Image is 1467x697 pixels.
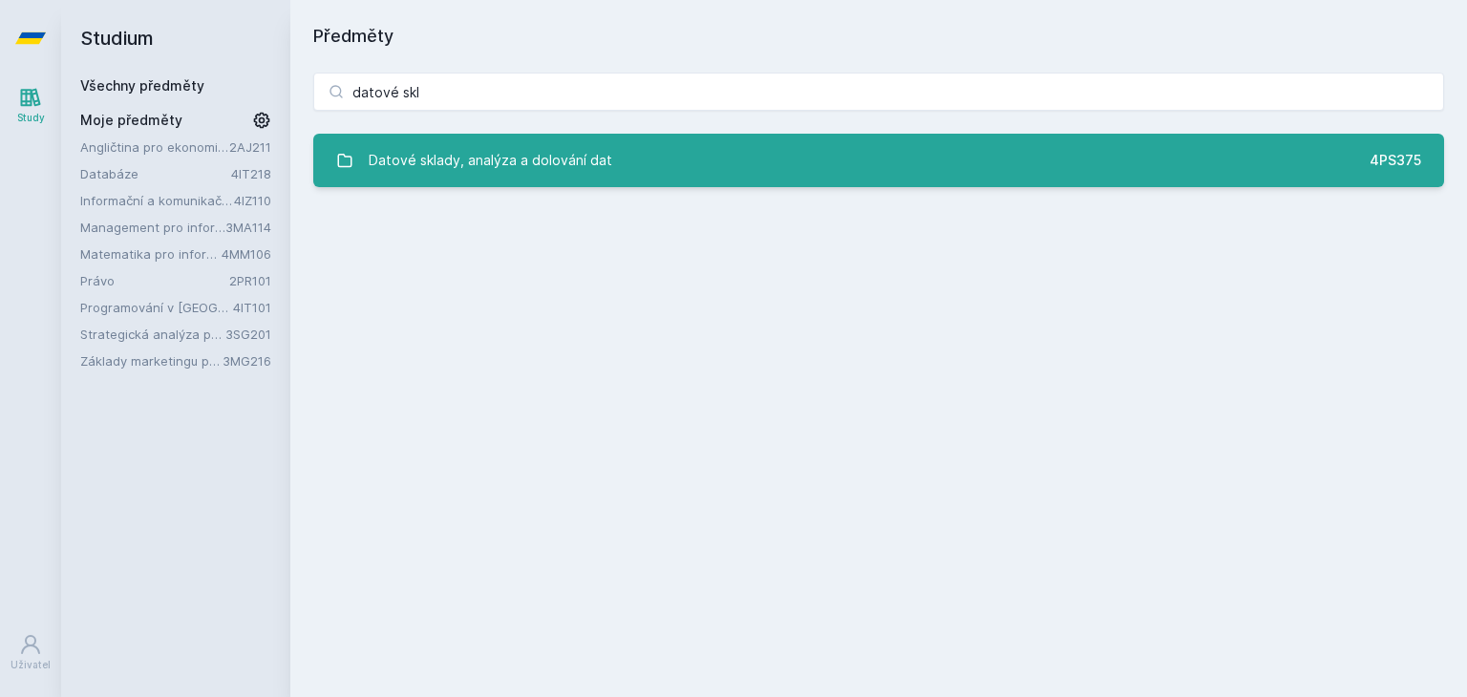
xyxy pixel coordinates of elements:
[223,353,271,369] a: 3MG216
[80,77,204,94] a: Všechny předměty
[80,137,229,157] a: Angličtina pro ekonomická studia 1 (B2/C1)
[313,23,1444,50] h1: Předměty
[17,111,45,125] div: Study
[222,246,271,262] a: 4MM106
[4,623,57,682] a: Uživatel
[80,271,229,290] a: Právo
[369,141,612,180] div: Datové sklady, analýza a dolování dat
[80,325,225,344] a: Strategická analýza pro informatiky a statistiky
[231,166,271,181] a: 4IT218
[313,73,1444,111] input: Název nebo ident předmětu…
[313,134,1444,187] a: Datové sklady, analýza a dolování dat 4PS375
[80,164,231,183] a: Databáze
[11,658,51,672] div: Uživatel
[225,220,271,235] a: 3MA114
[229,139,271,155] a: 2AJ211
[80,351,223,370] a: Základy marketingu pro informatiky a statistiky
[80,191,234,210] a: Informační a komunikační technologie
[234,193,271,208] a: 4IZ110
[233,300,271,315] a: 4IT101
[4,76,57,135] a: Study
[225,327,271,342] a: 3SG201
[1370,151,1421,170] div: 4PS375
[80,298,233,317] a: Programování v [GEOGRAPHIC_DATA]
[229,273,271,288] a: 2PR101
[80,244,222,264] a: Matematika pro informatiky
[80,218,225,237] a: Management pro informatiky a statistiky
[80,111,182,130] span: Moje předměty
